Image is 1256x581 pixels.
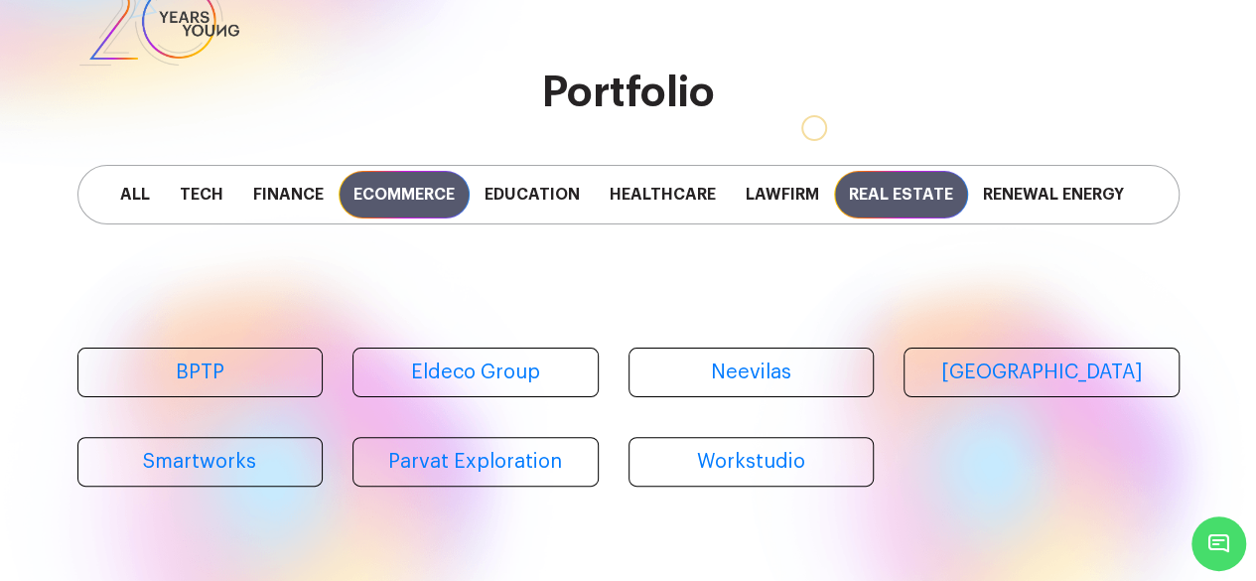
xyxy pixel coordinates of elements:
[904,348,1180,397] a: [GEOGRAPHIC_DATA]
[731,171,834,218] span: Lawfirm
[77,348,324,397] a: BPTP
[1191,516,1246,571] span: Chat Widget
[968,171,1139,218] span: Renewal Energy
[77,70,1180,115] h2: Portfolio
[165,171,238,218] span: Tech
[77,437,324,487] a: Smartworks
[352,437,599,487] a: Parvat Exploration
[595,171,731,218] span: Healthcare
[352,348,599,397] a: Eldeco Group
[628,348,875,397] a: Neevilas
[470,171,595,218] span: Education
[1139,171,1249,218] span: Staffing
[834,171,968,218] span: Real Estate
[339,171,470,218] span: Ecommerce
[238,171,339,218] span: Finance
[105,171,165,218] span: All
[628,437,875,487] a: Workstudio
